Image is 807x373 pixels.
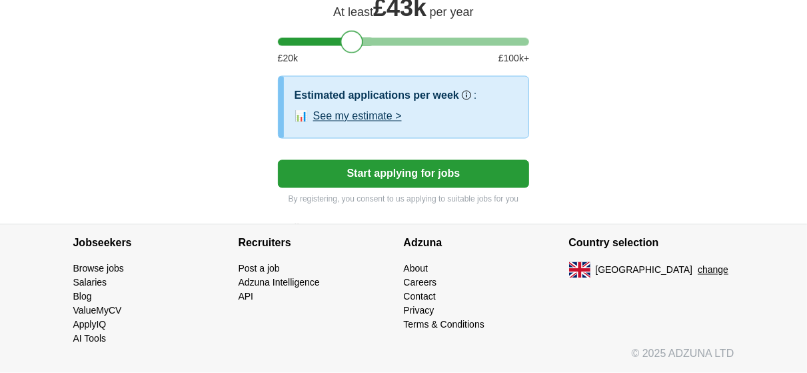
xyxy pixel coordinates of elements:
span: 📊 [295,109,308,125]
a: About [404,264,428,274]
div: © 2025 ADZUNA LTD [63,346,745,373]
button: change [698,264,728,278]
button: Start applying for jobs [278,160,530,188]
span: [GEOGRAPHIC_DATA] [596,264,693,278]
img: UK flag [569,262,590,278]
button: See my estimate > [313,109,402,125]
a: Salaries [73,278,107,288]
a: Contact [404,292,436,302]
a: Privacy [404,306,434,316]
span: £ 20 k [278,51,298,65]
a: AI Tools [73,334,107,344]
h3: : [474,87,476,103]
span: per year [430,5,474,19]
a: ValueMyCV [73,306,122,316]
a: API [239,292,254,302]
a: Careers [404,278,437,288]
p: By registering, you consent to us applying to suitable jobs for you [278,194,530,206]
a: Browse jobs [73,264,124,274]
a: Adzuna Intelligence [239,278,320,288]
span: At least [333,5,373,19]
a: Blog [73,292,92,302]
a: ApplyIQ [73,320,107,330]
h4: Country selection [569,225,734,262]
a: Terms & Conditions [404,320,484,330]
a: Post a job [239,264,280,274]
h3: Estimated applications per week [295,87,459,103]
